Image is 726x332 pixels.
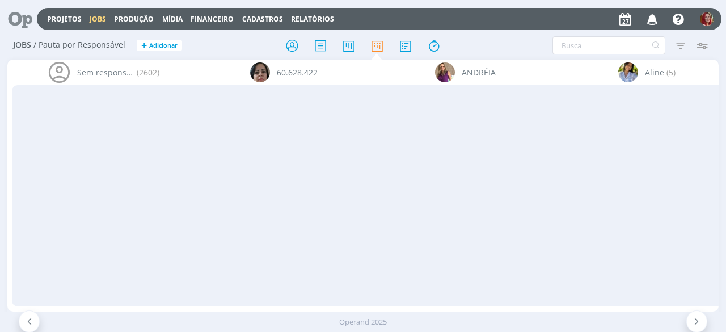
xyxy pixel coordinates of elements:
[13,40,31,50] span: Jobs
[250,62,270,82] img: 6
[291,14,334,24] a: Relatórios
[699,9,715,29] button: G
[700,12,714,26] img: G
[44,15,85,24] button: Projetos
[462,66,496,78] span: ANDRÉIA
[33,40,125,50] span: / Pauta por Responsável
[552,36,665,54] input: Busca
[111,15,157,24] button: Produção
[277,66,318,78] span: 60.628.422
[159,15,186,24] button: Mídia
[114,14,154,24] a: Produção
[137,66,159,78] span: (2602)
[141,40,147,52] span: +
[86,15,109,24] button: Jobs
[666,66,676,78] span: (5)
[242,14,283,24] span: Cadastros
[137,40,182,52] button: +Adicionar
[618,62,638,82] img: A
[288,15,337,24] button: Relatórios
[239,15,286,24] button: Cadastros
[191,14,234,24] a: Financeiro
[149,42,178,49] span: Adicionar
[645,66,664,78] span: Aline
[435,62,455,82] img: A
[47,14,82,24] a: Projetos
[90,14,106,24] a: Jobs
[187,15,237,24] button: Financeiro
[162,14,183,24] a: Mídia
[77,66,134,78] span: Sem responsável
